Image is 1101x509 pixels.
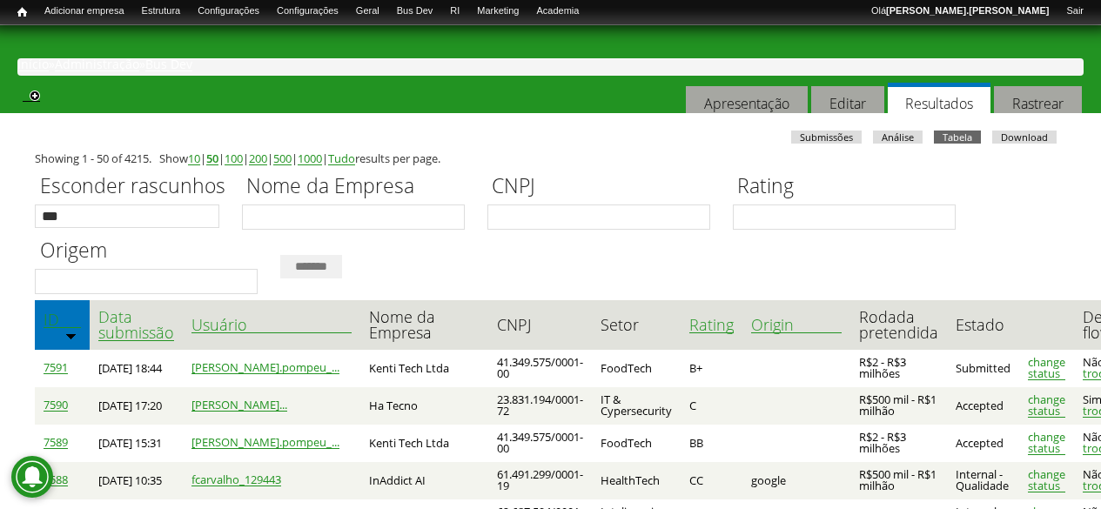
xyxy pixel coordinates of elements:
[9,4,36,21] a: Início
[1028,394,1065,418] a: change status
[388,4,442,18] a: Bus Dev
[850,387,947,425] td: R$500 mil - R$1 milhão
[1057,4,1092,18] a: Sair
[225,153,243,165] a: 100
[681,462,742,499] td: CC
[90,462,183,499] td: [DATE] 10:35
[44,362,68,374] a: 7591
[742,462,850,499] td: google
[1028,432,1065,455] a: change status
[873,131,923,144] a: Análise
[360,300,488,350] th: Nome da Empresa
[360,350,488,387] td: Kenti Tech Ltda
[65,330,77,341] img: ordem crescente
[90,387,183,425] td: [DATE] 17:20
[992,131,1057,144] a: Download
[751,317,842,333] a: Origin
[55,58,139,71] a: Administração
[249,153,267,165] a: 200
[145,58,192,71] a: Bus Dev
[681,425,742,462] td: BB
[273,153,292,165] a: 500
[191,399,287,412] a: [PERSON_NAME]...
[44,399,68,412] a: 7590
[947,462,1019,499] td: Internal - Qualidade
[488,387,592,425] td: 23.831.194/0001-72
[733,171,967,204] label: Rating
[681,387,742,425] td: C
[791,131,862,144] a: Submissões
[188,153,200,165] a: 10
[35,235,269,269] label: Origem
[592,425,681,462] td: FoodTech
[947,387,1019,425] td: Accepted
[947,425,1019,462] td: Accepted
[44,474,68,486] a: 7588
[298,153,322,165] a: 1000
[35,153,1066,165] div: Showing 1 - 50 of 4215. Show | | | | | | results per page.
[527,4,587,18] a: Academia
[850,462,947,499] td: R$500 mil - R$1 milhão
[488,300,592,350] th: CNPJ
[90,350,183,387] td: [DATE] 18:44
[488,425,592,462] td: 41.349.575/0001-00
[592,387,681,425] td: IT & Cypersecurity
[441,4,468,18] a: RI
[488,350,592,387] td: 41.349.575/0001-00
[886,5,1049,16] strong: [PERSON_NAME].[PERSON_NAME]
[994,86,1082,120] a: Rastrear
[17,58,1084,76] div: » »
[17,6,27,18] span: Início
[347,4,388,18] a: Geral
[133,4,190,18] a: Estrutura
[487,171,722,204] label: CNPJ
[268,4,347,18] a: Configurações
[592,462,681,499] td: HealthTech
[689,317,734,333] a: Rating
[328,153,355,165] a: Tudo
[360,425,488,462] td: Kenti Tech Ltda
[850,425,947,462] td: R$2 - R$3 milhões
[592,300,681,350] th: Setor
[360,387,488,425] td: Ha Tecno
[35,171,231,204] label: Esconder rascunhos
[686,86,808,120] a: Apresentação
[1028,469,1065,492] a: change status
[488,462,592,499] td: 61.491.299/0001-19
[1028,357,1065,380] a: change status
[242,171,476,204] label: Nome da Empresa
[360,462,488,499] td: InAddict AI
[934,131,981,144] a: Tabela
[850,350,947,387] td: R$2 - R$3 milhões
[191,474,281,486] a: fcarvalho_129443
[44,437,68,449] a: 7589
[36,4,133,18] a: Adicionar empresa
[681,350,742,387] td: B+
[863,4,1057,18] a: Olá[PERSON_NAME].[PERSON_NAME]
[888,83,990,120] a: Resultados
[44,311,81,328] a: ID
[206,153,218,165] a: 50
[90,425,183,462] td: [DATE] 15:31
[191,437,339,449] a: [PERSON_NAME].pompeu_...
[592,350,681,387] td: FoodTech
[98,309,174,341] a: Data submissão
[947,300,1019,350] th: Estado
[189,4,268,18] a: Configurações
[468,4,527,18] a: Marketing
[191,317,352,333] a: Usuário
[947,350,1019,387] td: Submitted
[17,58,49,71] a: Início
[850,300,947,350] th: Rodada pretendida
[191,362,339,374] a: [PERSON_NAME].pompeu_...
[811,86,884,120] a: Editar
